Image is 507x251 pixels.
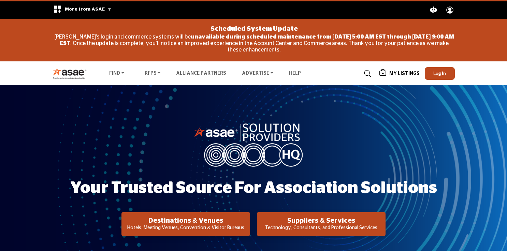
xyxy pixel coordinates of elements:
[358,68,376,79] a: Search
[389,71,420,77] h5: My Listings
[121,212,250,236] button: Destinations & Venues Hotels, Meeting Venues, Convention & Visitor Bureaus
[425,67,455,80] button: Log In
[54,34,454,54] p: [PERSON_NAME]'s login and commerce systems will be . Once the update is complete, you'll notice a...
[124,225,248,232] p: Hotels, Meeting Venues, Convention & Visitor Bureaus
[194,122,313,167] img: image
[104,69,129,78] a: Find
[176,71,226,76] a: Alliance Partners
[65,7,112,12] span: More from ASAE
[70,178,437,199] h1: Your Trusted Source for Association Solutions
[54,22,454,34] div: Scheduled System Update
[379,70,420,78] div: My Listings
[124,217,248,225] h2: Destinations & Venues
[289,71,301,76] a: Help
[60,34,454,46] strong: unavailable during scheduled maintenance from [DATE] 5:00 AM EST through [DATE] 9:00 AM EST
[259,217,383,225] h2: Suppliers & Services
[433,70,446,76] span: Log In
[53,68,90,79] img: Site Logo
[140,69,165,78] a: RFPs
[259,225,383,232] p: Technology, Consultants, and Professional Services
[257,212,386,236] button: Suppliers & Services Technology, Consultants, and Professional Services
[237,69,278,78] a: Advertise
[49,1,116,19] div: More from ASAE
